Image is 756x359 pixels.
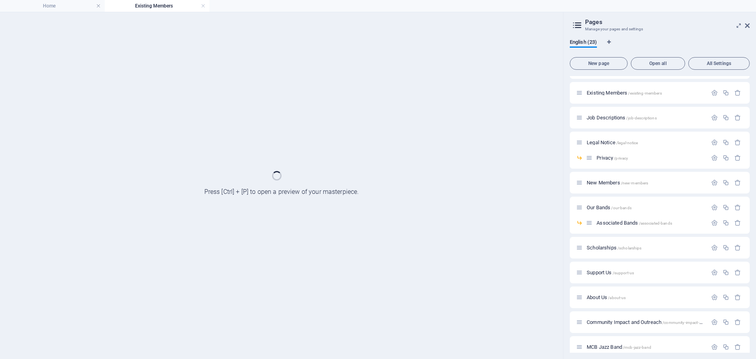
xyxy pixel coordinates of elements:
[734,114,741,121] div: Remove
[734,294,741,301] div: Remove
[711,204,718,211] div: Settings
[734,319,741,326] div: Remove
[734,269,741,276] div: Remove
[587,180,648,186] span: Click to open page
[711,139,718,146] div: Settings
[723,319,729,326] div: Duplicate
[631,57,685,70] button: Open all
[597,155,628,161] span: Click to open page
[587,140,638,145] span: Click to open page
[587,90,662,96] span: Click to open page
[584,270,707,275] div: Support Us/support-us
[723,244,729,251] div: Duplicate
[711,154,718,161] div: Settings
[711,89,718,96] div: Settings
[711,219,718,226] div: Settings
[628,91,661,95] span: /existing-members
[734,139,741,146] div: Remove
[608,296,626,300] span: /about-us
[723,219,729,226] div: Duplicate
[723,154,729,161] div: Duplicate
[723,179,729,186] div: Duplicate
[621,181,649,185] span: /new-members
[723,114,729,121] div: Duplicate
[723,204,729,211] div: Duplicate
[711,269,718,276] div: Settings
[584,344,707,350] div: MCB Jazz Band/mcb-jazz-band
[723,139,729,146] div: Duplicate
[611,206,631,210] span: /our-bands
[639,221,672,225] span: /associated-bands
[613,271,634,275] span: /support-us
[570,39,750,54] div: Language Tabs
[711,179,718,186] div: Settings
[723,344,729,350] div: Duplicate
[734,89,741,96] div: Remove
[734,154,741,161] div: Remove
[584,90,707,95] div: Existing Members/existing-members
[616,141,638,145] span: /legal-notice
[597,220,672,226] span: Click to open page
[634,61,682,66] span: Open all
[105,2,209,10] h4: Existing Members
[570,37,597,48] span: English (23)
[587,205,632,210] span: Click to open page
[662,320,723,325] span: /community-impact-and-outreach
[711,294,718,301] div: Settings
[711,114,718,121] div: Settings
[734,219,741,226] div: Remove
[688,57,750,70] button: All Settings
[723,89,729,96] div: Duplicate
[594,220,707,225] div: Associated Bands/associated-bands
[594,155,707,160] div: Privacy/privacy
[573,61,624,66] span: New page
[734,179,741,186] div: Remove
[723,269,729,276] div: Duplicate
[711,319,718,326] div: Settings
[711,344,718,350] div: Settings
[584,295,707,300] div: About Us/about-us
[585,26,734,33] h3: Manage your pages and settings
[584,115,707,120] div: Job Descriptions/job-descriptions
[587,344,651,350] span: Click to open page
[692,61,746,66] span: All Settings
[734,344,741,350] div: Remove
[584,180,707,185] div: New Members/new-members
[587,294,626,300] span: Click to open page
[587,245,641,251] span: Click to open page
[734,244,741,251] div: Remove
[587,115,657,121] span: Click to open page
[723,294,729,301] div: Duplicate
[584,320,707,325] div: Community Impact and Outreach/community-impact-and-outreach
[570,57,628,70] button: New page
[584,245,707,250] div: Scholarships/scholarships
[617,246,642,250] span: /scholarships
[584,140,707,145] div: Legal Notice/legal-notice
[587,270,634,275] span: Click to open page
[585,19,750,26] h2: Pages
[734,204,741,211] div: Remove
[711,244,718,251] div: Settings
[587,319,723,325] span: Click to open page
[614,156,628,160] span: /privacy
[584,205,707,210] div: Our Bands/our-bands
[626,116,656,120] span: /job-descriptions
[623,345,651,350] span: /mcb-jazz-band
